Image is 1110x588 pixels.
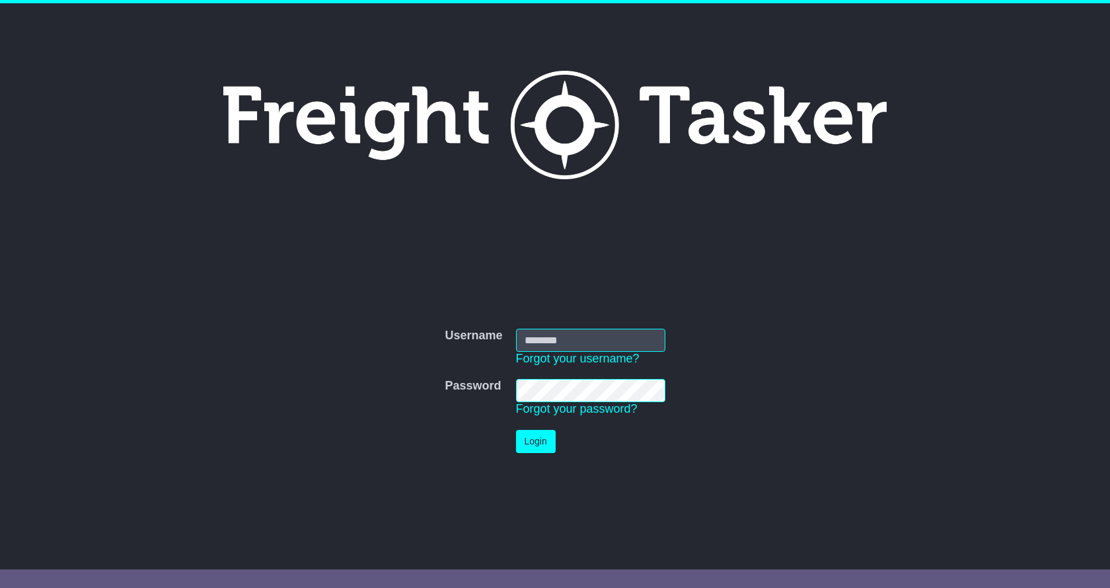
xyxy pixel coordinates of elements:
button: Login [516,430,556,453]
label: Username [445,329,502,343]
a: Forgot your password? [516,402,638,415]
a: Forgot your username? [516,352,640,365]
img: FREIGHT TASKER PTY LTD [223,71,887,179]
label: Password [445,379,501,394]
